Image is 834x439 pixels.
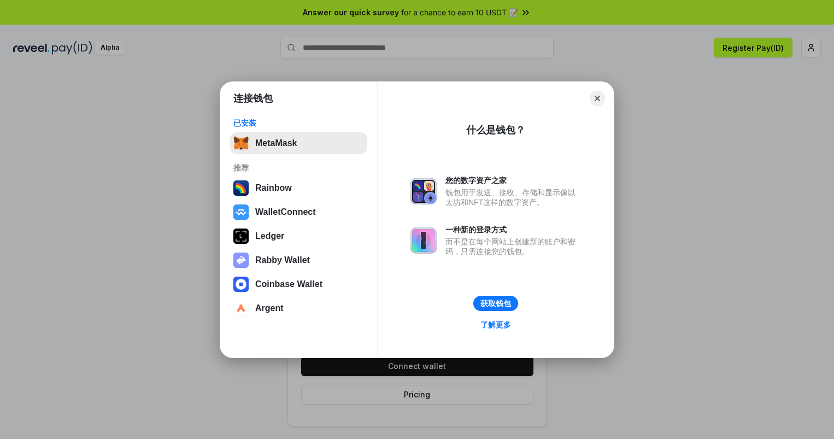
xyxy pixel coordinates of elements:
button: Coinbase Wallet [230,273,367,295]
img: svg+xml,%3Csvg%20xmlns%3D%22http%3A%2F%2Fwww.w3.org%2F2000%2Fsvg%22%20fill%3D%22none%22%20viewBox... [410,227,437,254]
img: svg+xml,%3Csvg%20xmlns%3D%22http%3A%2F%2Fwww.w3.org%2F2000%2Fsvg%22%20width%3D%2228%22%20height%3... [233,229,249,244]
h1: 连接钱包 [233,92,273,105]
div: 您的数字资产之家 [445,175,581,185]
img: svg+xml,%3Csvg%20xmlns%3D%22http%3A%2F%2Fwww.w3.org%2F2000%2Fsvg%22%20fill%3D%22none%22%20viewBox... [233,253,249,268]
a: 了解更多 [474,318,518,332]
button: Close [590,91,605,106]
img: svg+xml,%3Csvg%20width%3D%22120%22%20height%3D%22120%22%20viewBox%3D%220%200%20120%20120%22%20fil... [233,180,249,196]
div: 已安装 [233,118,364,128]
button: Argent [230,297,367,319]
div: 一种新的登录方式 [445,225,581,235]
div: Rainbow [255,183,292,193]
img: svg+xml,%3Csvg%20width%3D%2228%22%20height%3D%2228%22%20viewBox%3D%220%200%2028%2028%22%20fill%3D... [233,301,249,316]
div: 了解更多 [480,320,511,330]
img: svg+xml,%3Csvg%20fill%3D%22none%22%20height%3D%2233%22%20viewBox%3D%220%200%2035%2033%22%20width%... [233,136,249,151]
img: svg+xml,%3Csvg%20xmlns%3D%22http%3A%2F%2Fwww.w3.org%2F2000%2Fsvg%22%20fill%3D%22none%22%20viewBox... [410,178,437,204]
div: WalletConnect [255,207,316,217]
div: 钱包用于发送、接收、存储和显示像以太坊和NFT这样的数字资产。 [445,188,581,207]
button: Rabby Wallet [230,249,367,271]
div: 而不是在每个网站上创建新的账户和密码，只需连接您的钱包。 [445,237,581,256]
button: WalletConnect [230,201,367,223]
button: Rainbow [230,177,367,199]
img: svg+xml,%3Csvg%20width%3D%2228%22%20height%3D%2228%22%20viewBox%3D%220%200%2028%2028%22%20fill%3D... [233,277,249,292]
div: Argent [255,303,284,313]
div: Rabby Wallet [255,255,310,265]
div: 获取钱包 [480,298,511,308]
img: svg+xml,%3Csvg%20width%3D%2228%22%20height%3D%2228%22%20viewBox%3D%220%200%2028%2028%22%20fill%3D... [233,204,249,220]
button: MetaMask [230,132,367,154]
div: Ledger [255,231,284,241]
div: 推荐 [233,163,364,173]
button: 获取钱包 [473,296,518,311]
button: Ledger [230,225,367,247]
div: MetaMask [255,138,297,148]
div: Coinbase Wallet [255,279,322,289]
div: 什么是钱包？ [466,124,525,137]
